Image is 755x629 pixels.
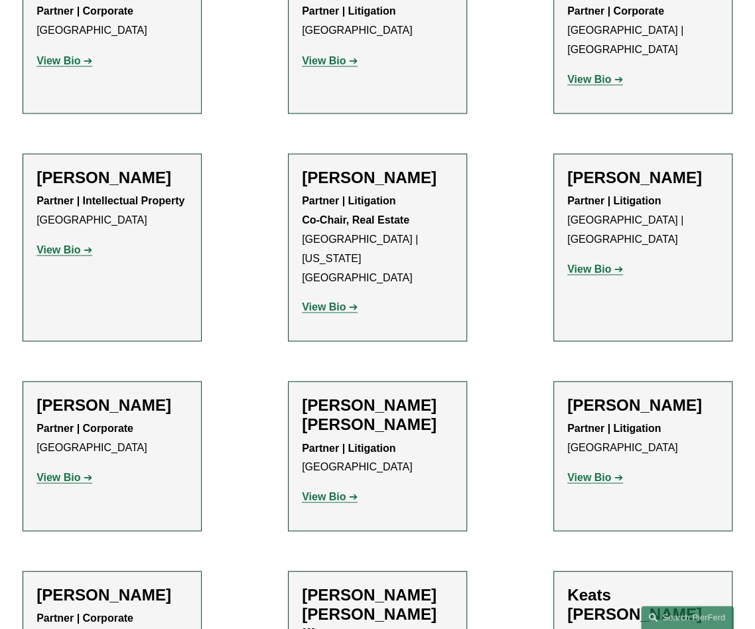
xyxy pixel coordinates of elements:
[567,395,719,414] h2: [PERSON_NAME]
[36,54,80,66] strong: View Bio
[302,54,346,66] strong: View Bio
[36,419,188,457] p: [GEOGRAPHIC_DATA]
[36,2,188,40] p: [GEOGRAPHIC_DATA]
[302,442,395,453] strong: Partner | Litigation
[36,244,80,255] strong: View Bio
[567,419,719,457] p: [GEOGRAPHIC_DATA]
[36,54,92,66] a: View Bio
[36,395,188,414] h2: [PERSON_NAME]
[567,263,623,274] a: View Bio
[567,194,661,206] strong: Partner | Litigation
[36,5,133,17] strong: Partner | Corporate
[567,263,611,274] strong: View Bio
[302,490,346,502] strong: View Bio
[302,439,453,477] p: [GEOGRAPHIC_DATA]
[302,301,358,312] a: View Bio
[567,167,719,186] h2: [PERSON_NAME]
[36,612,133,623] strong: Partner | Corporate
[302,395,453,434] h2: [PERSON_NAME] [PERSON_NAME]
[641,606,734,629] a: Search this site
[567,191,719,248] p: [GEOGRAPHIC_DATA] | [GEOGRAPHIC_DATA]
[567,422,661,433] strong: Partner | Litigation
[302,490,358,502] a: View Bio
[36,585,188,604] h2: [PERSON_NAME]
[567,471,623,482] a: View Bio
[36,422,133,433] strong: Partner | Corporate
[302,167,453,186] h2: [PERSON_NAME]
[567,585,719,624] h2: Keats [PERSON_NAME]
[302,191,453,287] p: [GEOGRAPHIC_DATA] | [US_STATE][GEOGRAPHIC_DATA]
[302,301,346,312] strong: View Bio
[567,5,664,17] strong: Partner | Corporate
[36,167,188,186] h2: [PERSON_NAME]
[302,2,453,40] p: [GEOGRAPHIC_DATA]
[302,54,358,66] a: View Bio
[567,471,611,482] strong: View Bio
[567,73,611,84] strong: View Bio
[36,194,184,206] strong: Partner | Intellectual Property
[302,5,395,17] strong: Partner | Litigation
[302,194,409,225] strong: Partner | Litigation Co-Chair, Real Estate
[36,471,92,482] a: View Bio
[567,73,623,84] a: View Bio
[36,471,80,482] strong: View Bio
[567,2,719,59] p: [GEOGRAPHIC_DATA] | [GEOGRAPHIC_DATA]
[36,191,188,230] p: [GEOGRAPHIC_DATA]
[36,244,92,255] a: View Bio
